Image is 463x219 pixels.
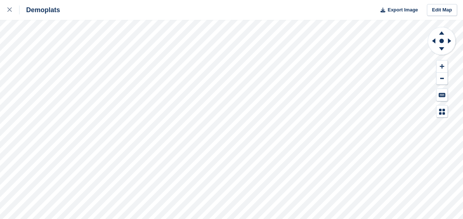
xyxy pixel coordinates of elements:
[436,73,448,85] button: Zoom Out
[436,60,448,73] button: Zoom In
[436,89,448,101] button: Keyboard Shortcuts
[20,6,60,14] div: Demoplats
[376,4,418,16] button: Export Image
[387,6,418,14] span: Export Image
[427,4,457,16] a: Edit Map
[436,105,448,118] button: Map Legend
